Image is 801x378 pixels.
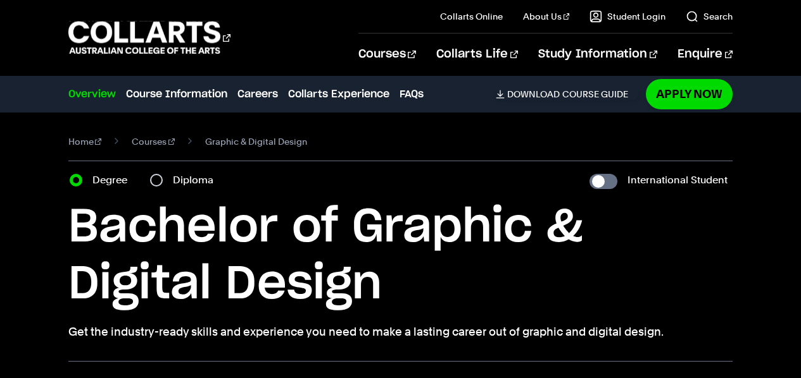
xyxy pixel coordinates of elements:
[205,133,307,150] span: Graphic & Digital Design
[68,323,733,341] p: Get the industry-ready skills and experience you need to make a lasting career out of graphic and...
[132,133,175,150] a: Courses
[68,133,102,150] a: Home
[496,88,638,100] a: DownloadCourse Guide
[358,34,416,75] a: Courses
[68,20,230,56] div: Go to homepage
[92,171,135,189] label: Degree
[126,87,227,102] a: Course Information
[436,34,518,75] a: Collarts Life
[538,34,657,75] a: Study Information
[400,87,424,102] a: FAQs
[440,10,503,23] a: Collarts Online
[678,34,733,75] a: Enquire
[686,10,733,23] a: Search
[68,199,733,313] h1: Bachelor of Graphic & Digital Design
[173,171,221,189] label: Diploma
[237,87,278,102] a: Careers
[646,79,733,109] a: Apply Now
[68,87,116,102] a: Overview
[523,10,570,23] a: About Us
[628,171,728,189] label: International Student
[288,87,389,102] a: Collarts Experience
[590,10,665,23] a: Student Login
[507,88,560,100] span: Download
